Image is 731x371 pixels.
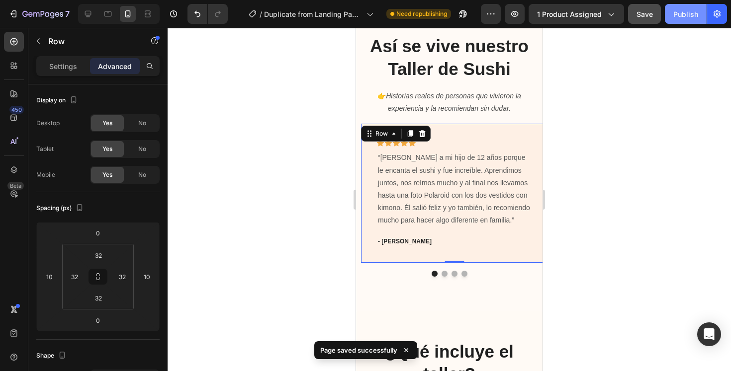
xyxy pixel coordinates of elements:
div: Display on [36,94,80,107]
span: No [138,145,146,153]
input: 2xl [115,269,130,284]
span: / [260,9,262,19]
p: Advanced [98,61,132,72]
button: 1 product assigned [529,4,624,24]
span: Save [637,10,653,18]
button: Save [628,4,661,24]
button: 7 [4,4,74,24]
input: 2xl [89,291,108,305]
div: Desktop [36,119,60,128]
input: 0 [88,225,108,240]
span: Yes [102,119,112,128]
div: Undo/Redo [187,4,228,24]
input: 10 [42,269,57,284]
span: Duplicate from Landing Page - [DATE] 21:14:43 [264,9,363,19]
button: Publish [665,4,707,24]
div: Spacing (px) [36,202,86,215]
span: No [138,170,146,179]
p: Page saved successfully [320,345,397,355]
span: No [138,119,146,128]
input: 10 [139,269,154,284]
p: 7 [65,8,70,20]
input: 0 [88,313,108,328]
div: Open Intercom Messenger [697,322,721,346]
h2: ¿Qué incluye el taller? [7,311,179,359]
div: Publish [673,9,698,19]
p: Row [48,35,133,47]
iframe: Design area [356,28,543,371]
span: Need republishing [396,9,447,18]
div: Tablet [36,145,54,153]
div: 450 [9,106,24,114]
div: Beta [7,182,24,190]
div: Shape [36,349,68,363]
span: Yes [102,170,112,179]
span: 1 product assigned [537,9,602,19]
input: 2xl [67,269,82,284]
input: 2xl [89,248,108,263]
span: Yes [102,145,112,153]
p: Settings [49,61,77,72]
div: Mobile [36,170,55,179]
